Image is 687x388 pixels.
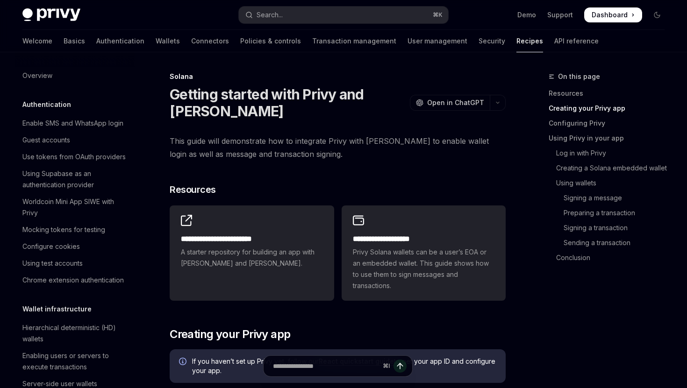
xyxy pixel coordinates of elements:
a: Support [547,10,573,20]
a: User management [408,30,467,52]
div: Solana [170,72,506,81]
a: **** **** **** *****Privy Solana wallets can be a user’s EOA or an embedded wallet. This guide sh... [342,205,506,301]
a: Using test accounts [15,255,135,272]
a: Enabling users or servers to execute transactions [15,347,135,375]
div: Enabling users or servers to execute transactions [22,350,129,373]
a: Chrome extension authentication [15,272,135,289]
a: Enable SMS and WhatsApp login [15,115,135,132]
span: Resources [170,183,216,196]
span: This guide will demonstrate how to integrate Privy with [PERSON_NAME] to enable wallet login as w... [170,134,506,161]
a: Dashboard [584,7,642,22]
a: Log in with Privy [549,146,672,161]
a: Creating a Solana embedded wallet [549,161,672,176]
div: Mocking tokens for testing [22,224,105,235]
h1: Getting started with Privy and [PERSON_NAME] [170,86,406,120]
a: Signing a message [549,190,672,205]
h5: Wallet infrastructure [22,303,92,315]
div: Using Supabase as an authentication provider [22,168,129,190]
span: ⌘ K [433,11,443,19]
div: Worldcoin Mini App SIWE with Privy [22,196,129,219]
button: Open in ChatGPT [410,95,490,111]
a: Using Supabase as an authentication provider [15,165,135,193]
div: Overview [22,70,52,81]
div: Hierarchical deterministic (HD) wallets [22,322,129,345]
div: Configure cookies [22,241,80,252]
a: Welcome [22,30,52,52]
a: Transaction management [312,30,396,52]
a: Conclusion [549,250,672,265]
a: Using Privy in your app [549,131,672,146]
span: On this page [558,71,600,82]
a: Creating your Privy app [549,101,672,116]
a: Demo [517,10,536,20]
a: Worldcoin Mini App SIWE with Privy [15,193,135,221]
a: Hierarchical deterministic (HD) wallets [15,319,135,347]
a: Configuring Privy [549,116,672,131]
button: Open search [239,7,448,23]
div: Search... [257,9,283,21]
a: Policies & controls [240,30,301,52]
a: Sending a transaction [549,235,672,250]
a: Authentication [96,30,144,52]
a: Wallets [156,30,180,52]
button: Toggle dark mode [650,7,665,22]
a: Mocking tokens for testing [15,221,135,238]
a: Recipes [516,30,543,52]
a: Guest accounts [15,132,135,148]
a: API reference [554,30,599,52]
a: Using wallets [549,176,672,190]
a: Signing a transaction [549,220,672,235]
a: Preparing a transaction [549,205,672,220]
img: dark logo [22,8,80,21]
a: Basics [64,30,85,52]
span: Open in ChatGPT [427,98,484,107]
a: Overview [15,67,135,84]
a: Connectors [191,30,229,52]
span: A starter repository for building an app with [PERSON_NAME] and [PERSON_NAME]. [181,247,322,269]
span: Creating your Privy app [170,327,290,342]
div: Using test accounts [22,258,83,269]
div: Guest accounts [22,134,70,146]
input: Ask a question... [273,356,379,376]
h5: Authentication [22,99,71,110]
a: Resources [549,86,672,101]
a: Configure cookies [15,238,135,255]
a: Use tokens from OAuth providers [15,148,135,165]
div: Chrome extension authentication [22,275,124,286]
span: Dashboard [592,10,628,20]
div: Use tokens from OAuth providers [22,151,126,162]
div: Enable SMS and WhatsApp login [22,118,123,129]
a: Security [479,30,505,52]
button: Send message [394,360,407,373]
span: Privy Solana wallets can be a user’s EOA or an embedded wallet. This guide shows how to use them ... [353,247,494,291]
